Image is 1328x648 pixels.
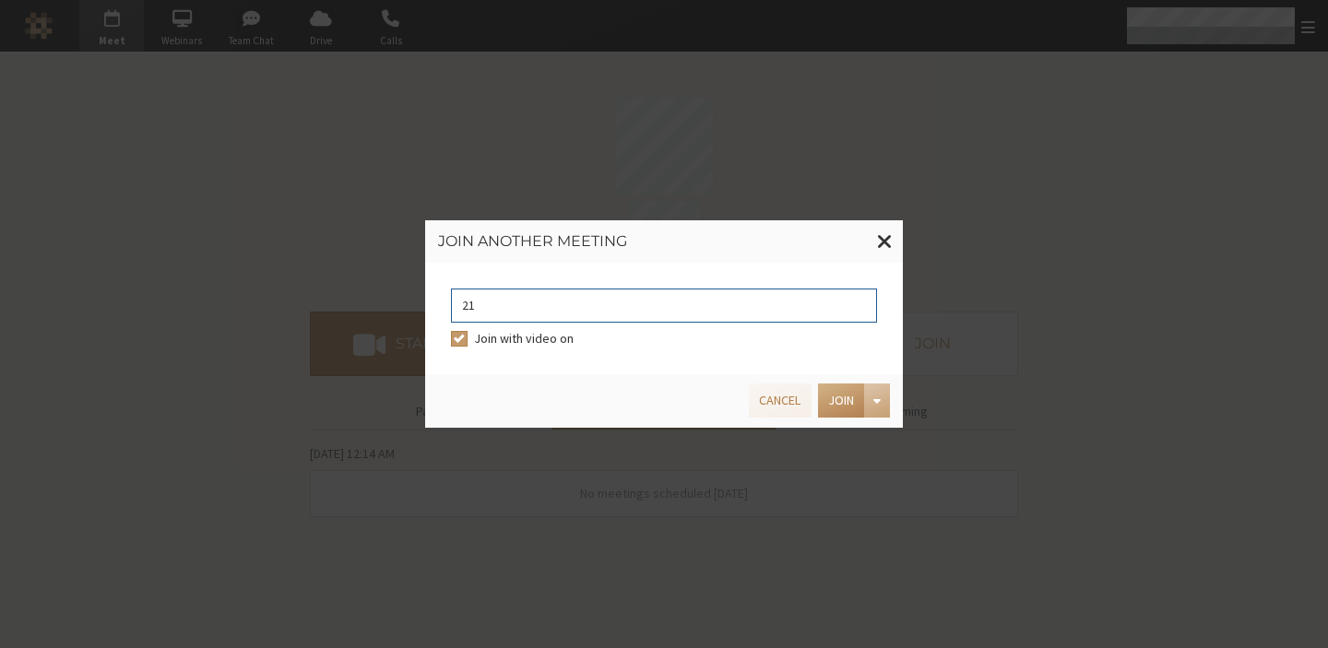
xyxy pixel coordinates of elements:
[451,289,877,323] input: Enter access code
[474,329,878,348] label: Join with video on
[864,383,890,418] div: Open menu
[818,383,864,418] button: Join
[749,383,811,418] button: Cancel
[438,233,890,250] h3: Join another meeting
